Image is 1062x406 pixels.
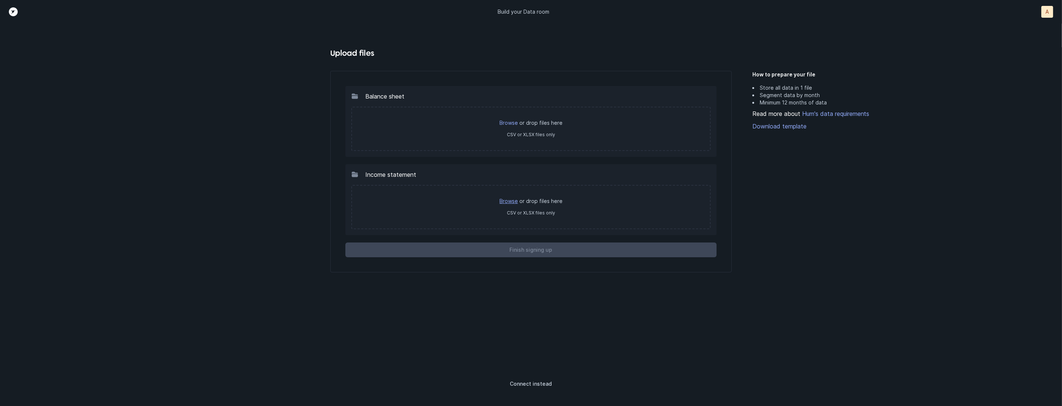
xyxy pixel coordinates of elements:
[510,379,552,388] p: Connect instead
[800,110,870,117] a: Hum's data requirements
[507,210,555,216] label: CSV or XLSX files only
[345,376,717,391] button: Connect instead
[1041,6,1053,18] button: A
[359,119,702,127] p: or drop files here
[330,47,731,59] h4: Upload files
[507,132,555,137] label: CSV or XLSX files only
[345,242,716,257] button: Finish signing up
[499,120,518,126] a: Browse
[752,109,974,118] div: Read more about
[498,8,550,16] p: Build your Data room
[752,92,974,99] li: Segment data by month
[1046,8,1049,16] p: A
[752,122,974,131] a: Download template
[752,84,974,92] li: Store all data in 1 file
[752,71,974,78] h5: How to prepare your file
[499,198,518,204] a: Browse
[365,170,416,179] p: Income statement
[359,197,702,205] p: or drop files here
[509,245,552,254] p: Finish signing up
[752,99,974,106] li: Minimum 12 months of data
[365,92,404,101] p: Balance sheet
